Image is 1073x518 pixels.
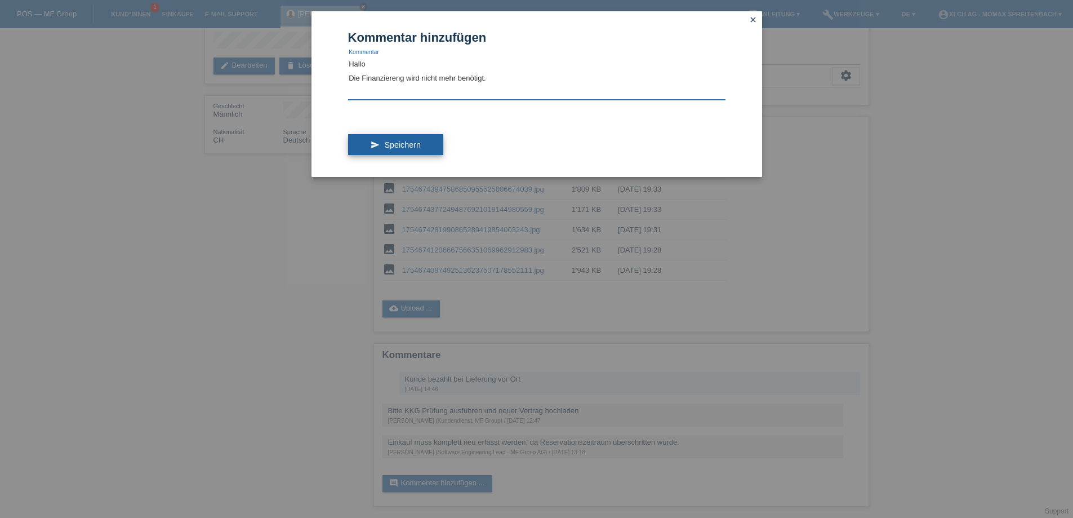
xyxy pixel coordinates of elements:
[749,15,758,24] i: close
[746,14,760,27] a: close
[348,134,443,156] button: send Speichern
[348,30,725,45] h1: Kommentar hinzufügen
[384,140,420,149] span: Speichern
[371,140,380,149] i: send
